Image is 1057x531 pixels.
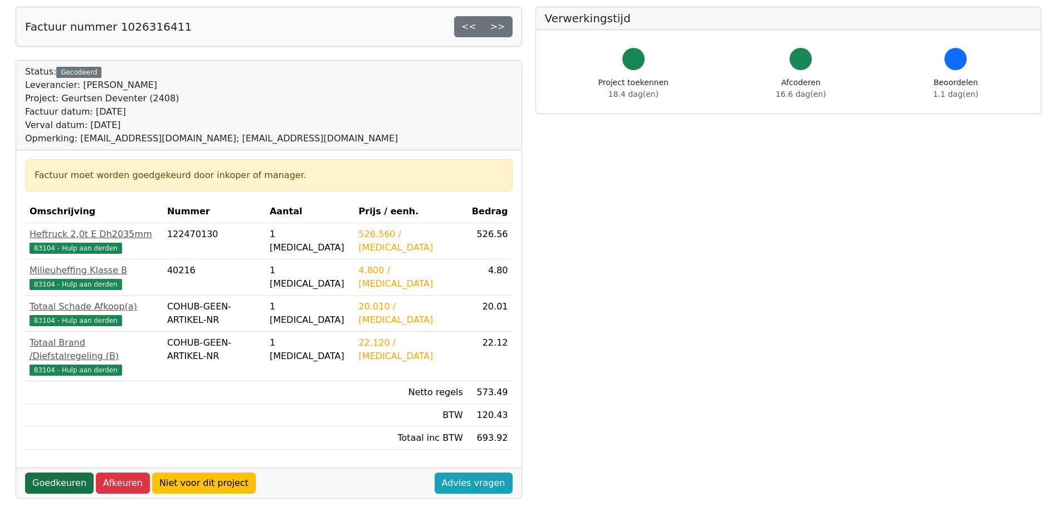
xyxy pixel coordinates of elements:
div: Gecodeerd [56,67,101,78]
td: COHUB-GEEN-ARTIKEL-NR [163,296,265,332]
h5: Factuur nummer 1026316411 [25,20,192,33]
div: Leverancier: [PERSON_NAME] [25,78,398,92]
a: >> [483,16,513,37]
a: Heftruck 2,0t E Dh2035mm83104 - Hulp aan derden [30,228,158,254]
span: 83104 - Hulp aan derden [30,365,122,376]
div: 1 [MEDICAL_DATA] [270,228,350,254]
div: 4.800 / [MEDICAL_DATA] [359,264,463,291]
span: 83104 - Hulp aan derden [30,243,122,254]
span: 83104 - Hulp aan derden [30,279,122,290]
th: Bedrag [467,200,513,223]
div: 22.120 / [MEDICAL_DATA] [359,336,463,363]
td: 40216 [163,259,265,296]
div: Opmerking: [EMAIL_ADDRESS][DOMAIN_NAME]; [EMAIL_ADDRESS][DOMAIN_NAME] [25,132,398,145]
td: 120.43 [467,404,513,427]
th: Nummer [163,200,265,223]
a: Milieuheffing Klasse B83104 - Hulp aan derden [30,264,158,291]
a: << [454,16,484,37]
a: Niet voor dit project [152,473,256,494]
div: 526.560 / [MEDICAL_DATA] [359,228,463,254]
div: Verval datum: [DATE] [25,119,398,132]
span: 1.1 dag(en) [933,90,978,99]
th: Aantal [265,200,354,223]
div: Beoordelen [933,77,978,100]
div: Afcoderen [776,77,826,100]
td: 526.56 [467,223,513,259]
td: COHUB-GEEN-ARTIKEL-NR [163,332,265,381]
div: Totaal Schade Afkoop(a) [30,300,158,313]
span: 83104 - Hulp aan derden [30,315,122,326]
td: Netto regels [354,381,467,404]
div: Project toekennen [598,77,669,100]
div: Milieuheffing Klasse B [30,264,158,277]
div: Heftruck 2,0t E Dh2035mm [30,228,158,241]
div: 1 [MEDICAL_DATA] [270,336,350,363]
td: 122470130 [163,223,265,259]
a: Goedkeuren [25,473,94,494]
td: 22.12 [467,332,513,381]
a: Afkeuren [96,473,150,494]
td: BTW [354,404,467,427]
th: Omschrijving [25,200,163,223]
a: Advies vragen [435,473,513,494]
th: Prijs / eenh. [354,200,467,223]
div: Factuur datum: [DATE] [25,105,398,119]
td: 4.80 [467,259,513,296]
a: Totaal Schade Afkoop(a)83104 - Hulp aan derden [30,300,158,327]
a: Totaal Brand /Diefstalregeling (B)83104 - Hulp aan derden [30,336,158,376]
span: 16.6 dag(en) [776,90,826,99]
td: 573.49 [467,381,513,404]
h5: Verwerkingstijd [545,12,1032,25]
td: 20.01 [467,296,513,332]
td: Totaal inc BTW [354,427,467,450]
div: Totaal Brand /Diefstalregeling (B) [30,336,158,363]
div: Factuur moet worden goedgekeurd door inkoper of manager. [35,169,503,182]
div: Project: Geurtsen Deventer (2408) [25,92,398,105]
div: 20.010 / [MEDICAL_DATA] [359,300,463,327]
td: 693.92 [467,427,513,450]
div: 1 [MEDICAL_DATA] [270,300,350,327]
div: Status: [25,65,398,145]
span: 18.4 dag(en) [608,90,659,99]
div: 1 [MEDICAL_DATA] [270,264,350,291]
